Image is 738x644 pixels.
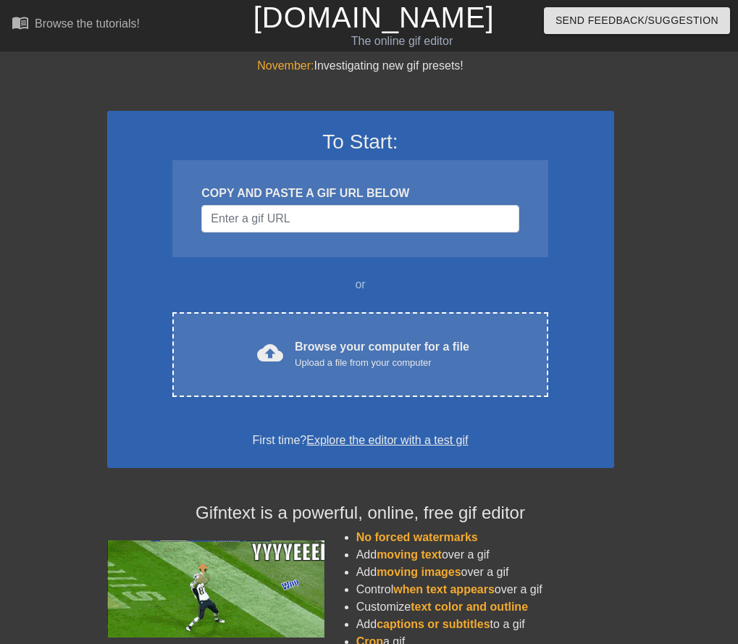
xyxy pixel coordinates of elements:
[377,548,442,561] span: moving text
[356,564,614,581] li: Add over a gif
[306,434,468,446] a: Explore the editor with a test gif
[356,546,614,564] li: Add over a gif
[201,185,519,202] div: COPY AND PASTE A GIF URL BELOW
[253,33,551,50] div: The online gif editor
[356,531,478,543] span: No forced watermarks
[107,57,614,75] div: Investigating new gif presets!
[544,7,730,34] button: Send Feedback/Suggestion
[107,503,614,524] h4: Gifntext is a powerful, online, free gif editor
[393,583,495,595] span: when text appears
[126,432,595,449] div: First time?
[356,616,614,633] li: Add to a gif
[377,566,461,578] span: moving images
[201,205,519,233] input: Username
[145,276,576,293] div: or
[257,59,314,72] span: November:
[377,618,490,630] span: captions or subtitles
[12,14,140,36] a: Browse the tutorials!
[35,17,140,30] div: Browse the tutorials!
[295,338,469,370] div: Browse your computer for a file
[411,601,528,613] span: text color and outline
[257,340,283,366] span: cloud_upload
[295,356,469,370] div: Upload a file from your computer
[253,1,495,33] a: [DOMAIN_NAME]
[356,598,614,616] li: Customize
[12,14,29,31] span: menu_book
[107,540,324,637] img: football_small.gif
[356,581,614,598] li: Control over a gif
[126,130,595,154] h3: To Start:
[555,12,718,30] span: Send Feedback/Suggestion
